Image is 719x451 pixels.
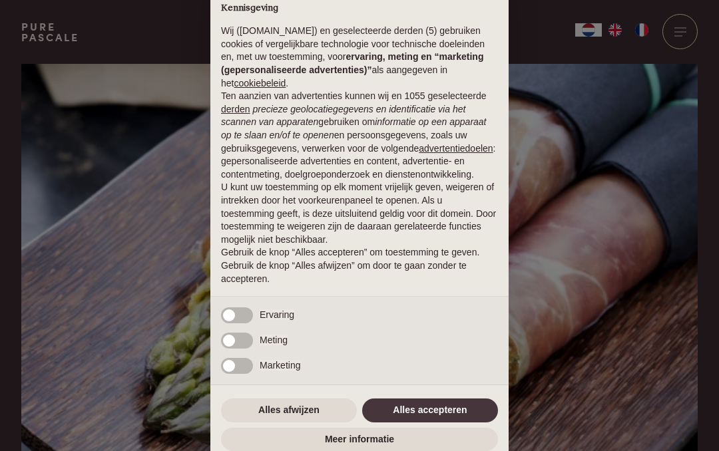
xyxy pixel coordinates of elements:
strong: ervaring, meting en “marketing (gepersonaliseerde advertenties)” [221,51,483,75]
p: Wij ([DOMAIN_NAME]) en geselecteerde derden (5) gebruiken cookies of vergelijkbare technologie vo... [221,25,498,90]
p: Ten aanzien van advertenties kunnen wij en 1055 geselecteerde gebruiken om en persoonsgegevens, z... [221,90,498,181]
span: Ervaring [260,309,294,320]
p: Gebruik de knop “Alles accepteren” om toestemming te geven. Gebruik de knop “Alles afwijzen” om d... [221,246,498,285]
button: Alles accepteren [362,398,498,422]
a: cookiebeleid [234,78,286,88]
em: informatie op een apparaat op te slaan en/of te openen [221,116,487,140]
button: Alles afwijzen [221,398,357,422]
h2: Kennisgeving [221,3,498,15]
button: derden [221,103,250,116]
em: precieze geolocatiegegevens en identificatie via het scannen van apparaten [221,104,465,128]
p: U kunt uw toestemming op elk moment vrijelijk geven, weigeren of intrekken door het voorkeurenpan... [221,181,498,246]
button: advertentiedoelen [419,142,493,156]
span: Marketing [260,360,300,371]
span: Meting [260,335,288,345]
